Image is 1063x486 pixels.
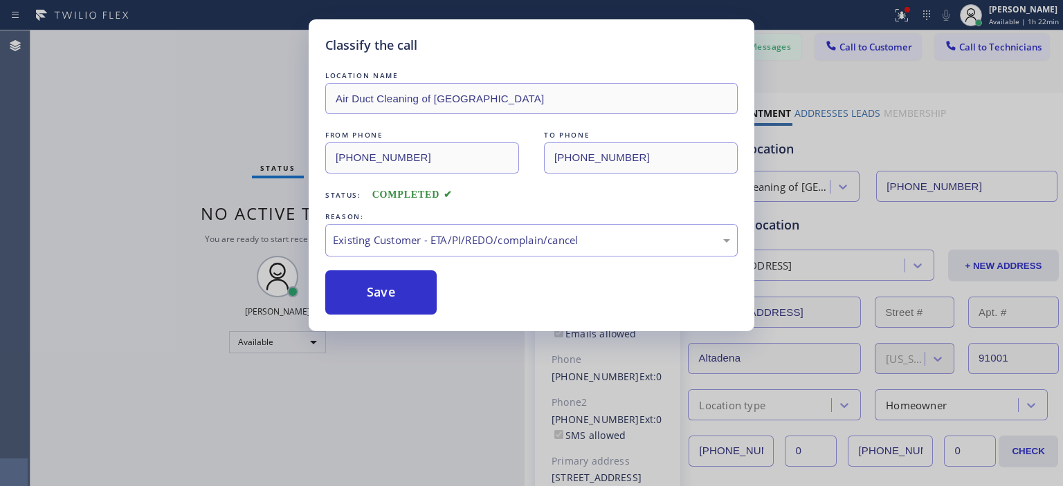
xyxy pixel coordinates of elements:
[544,128,738,142] div: TO PHONE
[325,142,519,174] input: From phone
[325,68,738,83] div: LOCATION NAME
[325,36,417,55] h5: Classify the call
[372,189,453,200] span: COMPLETED
[333,232,730,248] div: Existing Customer - ETA/PI/REDO/complain/cancel
[325,190,361,200] span: Status:
[325,270,437,315] button: Save
[325,209,738,224] div: REASON:
[544,142,738,174] input: To phone
[325,128,519,142] div: FROM PHONE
